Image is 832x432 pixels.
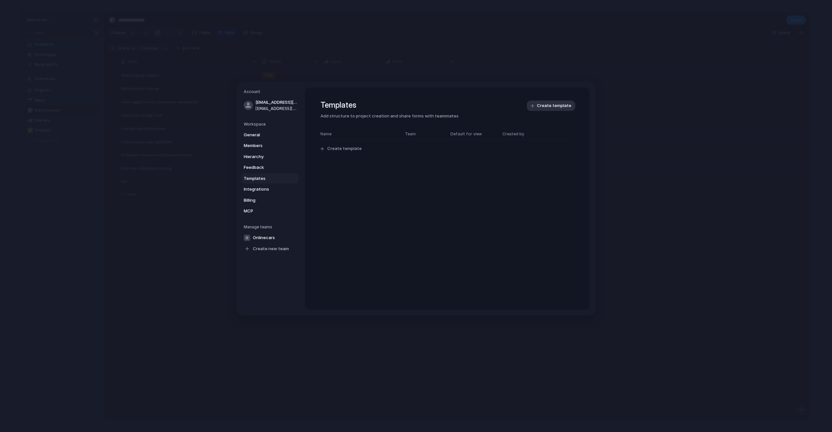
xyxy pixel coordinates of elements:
[242,195,298,206] a: Billing
[244,89,298,95] h5: Account
[255,106,297,112] span: [EMAIL_ADDRESS][DOMAIN_NAME]
[244,224,298,230] h5: Manage teams
[244,121,298,127] h5: Workspace
[255,99,297,106] span: [EMAIL_ADDRESS][DOMAIN_NAME]
[244,154,285,160] span: Hierarchy
[242,141,298,151] a: Members
[527,101,575,111] button: Create template
[244,197,285,204] span: Billing
[242,162,298,173] a: Feedback
[450,131,482,137] span: Default for view
[327,146,362,152] span: Create template
[320,131,398,137] span: Name
[242,233,298,243] a: Onlinecars
[244,175,285,182] span: Templates
[242,152,298,162] a: Hierarchy
[242,130,298,140] a: General
[253,235,275,241] span: Onlinecars
[242,97,298,114] a: [EMAIL_ADDRESS][DOMAIN_NAME][EMAIL_ADDRESS][DOMAIN_NAME]
[244,208,285,214] span: MCP
[244,142,285,149] span: Members
[242,244,298,254] a: Create new team
[253,246,289,252] span: Create new team
[242,206,298,216] a: MCP
[244,186,285,193] span: Integrations
[244,132,285,138] span: General
[502,131,524,137] span: Created by
[244,164,285,171] span: Feedback
[537,103,571,109] span: Create template
[242,184,298,195] a: Integrations
[320,99,574,111] h1: Templates
[405,131,444,137] span: Team
[317,142,578,155] button: Create template
[242,173,298,184] a: Templates
[320,113,574,119] span: Add structure to project creation and share forms with teammates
